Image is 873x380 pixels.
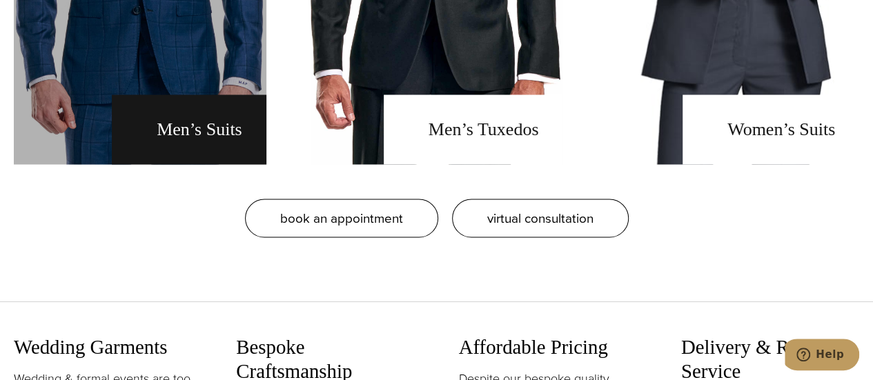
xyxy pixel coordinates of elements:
[452,199,629,237] a: virtual consultation
[785,339,859,373] iframe: Opens a widget where you can chat to one of our agents
[14,334,192,359] h3: Wedding Garments
[487,208,594,228] span: virtual consultation
[280,208,403,228] span: book an appointment
[245,199,438,237] a: book an appointment
[459,334,637,359] h3: Affordable Pricing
